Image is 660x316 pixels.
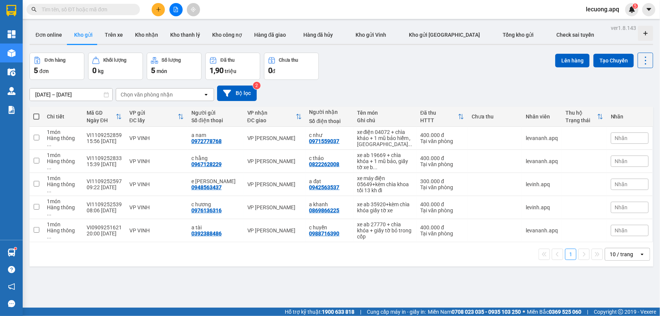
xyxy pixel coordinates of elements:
[87,224,122,230] div: VI0909251621
[420,207,464,213] div: Tại văn phòng
[187,3,200,16] button: aim
[357,221,413,240] div: xe ab 27770 + chìa khóa + giấy tờ bỏ trong cốp
[191,201,240,207] div: c hương
[191,7,196,12] span: aim
[87,207,122,213] div: 08:06 [DATE]
[248,26,292,44] button: Hàng đã giao
[587,308,588,316] span: |
[98,68,104,74] span: kg
[191,155,240,161] div: c hằng
[629,6,635,13] img: icon-new-feature
[129,135,184,141] div: VP VINH
[472,114,518,120] div: Chưa thu
[45,58,65,63] div: Đơn hàng
[151,66,155,75] span: 5
[309,201,349,207] div: a khanh
[309,155,349,161] div: c thảo
[615,181,628,187] span: Nhãn
[309,118,349,124] div: Số điện thoại
[47,175,79,181] div: 1 món
[420,132,464,138] div: 400.000 đ
[503,32,534,38] span: Tổng kho gửi
[357,152,413,170] div: xe ab 19669 + chìa khóa + 1 mũ bảo, giấy tờ xe bỏ trong cốp
[191,161,222,167] div: 0967128229
[356,32,387,38] span: Kho gửi Vinh
[129,227,184,233] div: VP VINH
[191,224,240,230] div: a tài
[8,106,16,114] img: solution-icon
[8,68,16,76] img: warehouse-icon
[129,204,184,210] div: VP VINH
[162,58,181,63] div: Số lượng
[309,224,349,230] div: c huyền
[244,107,306,127] th: Toggle SortBy
[357,110,413,116] div: Tên món
[634,3,637,9] span: 5
[42,5,131,14] input: Tìm tên, số ĐT hoặc mã đơn
[247,181,302,187] div: VP [PERSON_NAME]
[129,110,178,116] div: VP gửi
[47,204,79,216] div: Hàng thông thường
[87,184,122,190] div: 09:22 [DATE]
[309,178,349,184] div: a đạt
[618,309,623,314] span: copyright
[47,152,79,158] div: 1 món
[593,54,634,67] button: Tạo Chuyến
[557,32,595,38] span: Check sai tuyến
[87,201,122,207] div: VI1109252539
[129,181,184,187] div: VP VINH
[322,309,354,315] strong: 1900 633 818
[8,49,16,57] img: warehouse-icon
[247,135,302,141] div: VP [PERSON_NAME]
[565,249,576,260] button: 1
[357,175,413,187] div: xe máy điện 05649+kèm chìa khoa
[30,26,68,44] button: Đơn online
[309,207,340,213] div: 0869866225
[247,117,296,123] div: ĐC giao
[357,129,413,147] div: xe điện 04072 + chìa kháo + 1 mũ bảo hiểm , áo mưa bỏ trong cốp
[367,308,426,316] span: Cung cấp máy in - giấy in:
[526,158,558,164] div: levananh.apq
[357,201,413,213] div: xe ab 35920+kèm chìa khóa giấy tờ xe
[272,68,275,74] span: đ
[526,181,558,187] div: levinh.apq
[173,7,179,12] span: file-add
[47,164,51,170] span: ...
[526,227,558,233] div: levananh.apq
[615,158,628,164] span: Nhãn
[526,114,558,120] div: Nhân viên
[611,114,649,120] div: Nhãn
[562,107,607,127] th: Toggle SortBy
[191,117,240,123] div: Số điện thoại
[47,181,79,193] div: Hàng thông thường
[87,138,122,144] div: 15:56 [DATE]
[420,138,464,144] div: Tại văn phòng
[615,204,628,210] span: Nhãn
[526,204,558,210] div: levinh.apq
[210,66,224,75] span: 1,90
[47,114,79,120] div: Chi tiết
[639,251,645,257] svg: open
[420,224,464,230] div: 400.000 đ
[191,207,222,213] div: 0976136316
[357,117,413,123] div: Ghi chú
[31,7,37,12] span: search
[642,3,655,16] button: caret-down
[309,109,349,115] div: Người nhận
[68,26,99,44] button: Kho gửi
[47,221,79,227] div: 1 món
[8,283,15,290] span: notification
[638,26,653,41] div: Tạo kho hàng mới
[253,82,261,89] sup: 2
[152,3,165,16] button: plus
[360,308,361,316] span: |
[129,158,184,164] div: VP VINH
[47,227,79,240] div: Hàng thông thường
[615,227,628,233] span: Nhãn
[47,158,79,170] div: Hàng thông thường
[285,308,354,316] span: Hỗ trợ kỹ thuật:
[420,155,464,161] div: 400.000 đ
[87,117,116,123] div: Ngày ĐH
[610,251,633,258] div: 10 / trang
[87,155,122,161] div: VI1109252833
